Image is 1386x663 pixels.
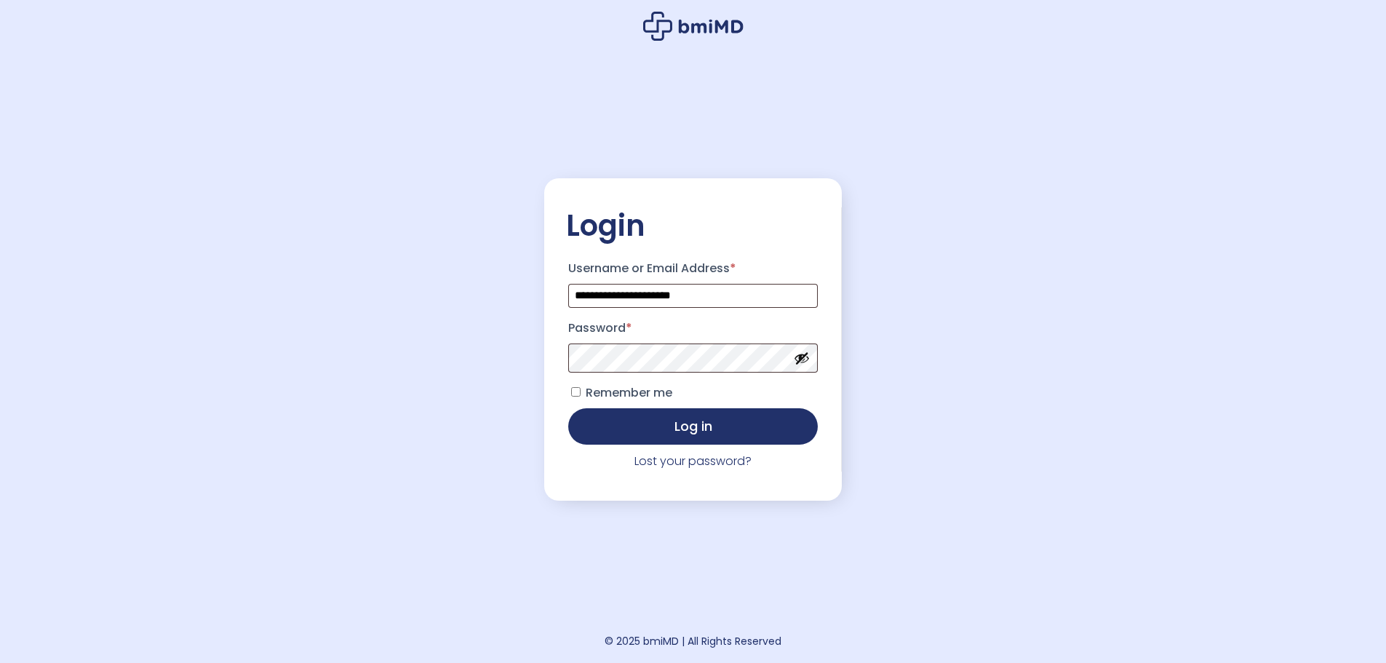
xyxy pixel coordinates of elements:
[571,387,581,397] input: Remember me
[568,408,818,445] button: Log in
[634,453,752,469] a: Lost your password?
[605,631,781,651] div: © 2025 bmiMD | All Rights Reserved
[794,350,810,366] button: Show password
[568,257,818,280] label: Username or Email Address
[586,384,672,401] span: Remember me
[566,207,820,244] h2: Login
[568,317,818,340] label: Password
